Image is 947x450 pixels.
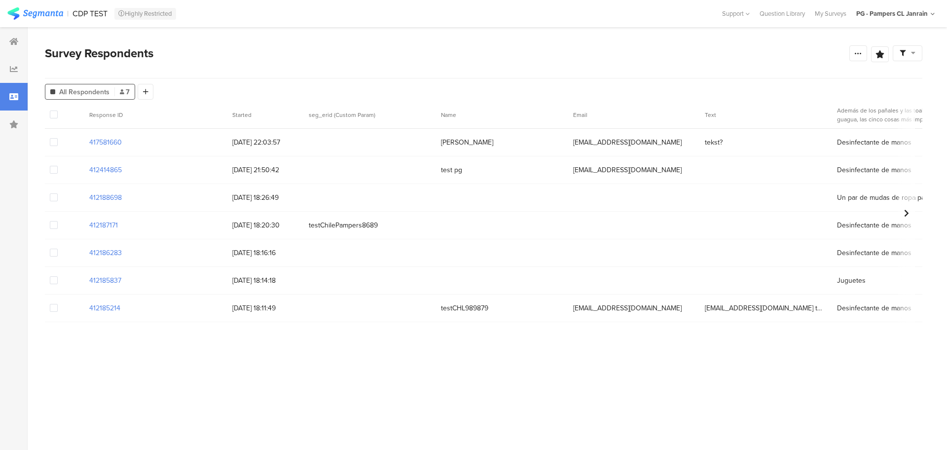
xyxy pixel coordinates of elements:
span: [EMAIL_ADDRESS][DOMAIN_NAME] tes [705,303,825,313]
div: PG - Pampers CL Janrain [856,9,928,18]
span: [PERSON_NAME] [441,137,493,148]
section: 412185214 [89,303,120,313]
span: tekst? [705,137,723,148]
div: Highly Restricted [114,8,176,20]
span: [DATE] 18:20:30 [232,220,299,230]
div: | [67,8,69,19]
div: Support [722,6,750,21]
span: testChilePampers8689 [309,220,431,230]
span: seg_erid (Custom Param) [309,111,375,119]
span: All Respondents [59,87,109,97]
span: Desinfectante de manos [837,220,911,230]
span: [EMAIL_ADDRESS][DOMAIN_NAME] [573,303,682,313]
span: Started [232,111,252,119]
span: Response ID [89,111,123,119]
span: [DATE] 22:03:57 [232,137,299,148]
section: Text [705,111,828,119]
div: CDP TEST [73,9,108,18]
span: [DATE] 21:50:42 [232,165,299,175]
span: Desinfectante de manos [837,303,911,313]
span: [DATE] 18:14:18 [232,275,299,286]
span: [DATE] 18:26:49 [232,192,299,203]
span: [DATE] 18:16:16 [232,248,299,258]
a: My Surveys [810,9,851,18]
section: Name [441,111,564,119]
section: 412186283 [89,248,122,258]
span: testCHL989879 [441,303,488,313]
span: Desinfectante de manos [837,165,911,175]
span: test pg [441,165,462,175]
section: 417581660 [89,137,122,148]
span: Survey Respondents [45,44,153,62]
section: 412188698 [89,192,122,203]
span: Desinfectante de manos [837,248,911,258]
section: Email [573,111,696,119]
section: 412187171 [89,220,118,230]
section: 412185837 [89,275,121,286]
span: Juguetes [837,275,866,286]
span: [EMAIL_ADDRESS][DOMAIN_NAME] [573,137,682,148]
section: 412414865 [89,165,122,175]
span: 7 [120,87,130,97]
span: [EMAIL_ADDRESS][DOMAIN_NAME] [573,165,682,175]
span: Desinfectante de manos [837,137,911,148]
img: segmanta logo [7,7,63,20]
a: Question Library [755,9,810,18]
span: [DATE] 18:11:49 [232,303,299,313]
